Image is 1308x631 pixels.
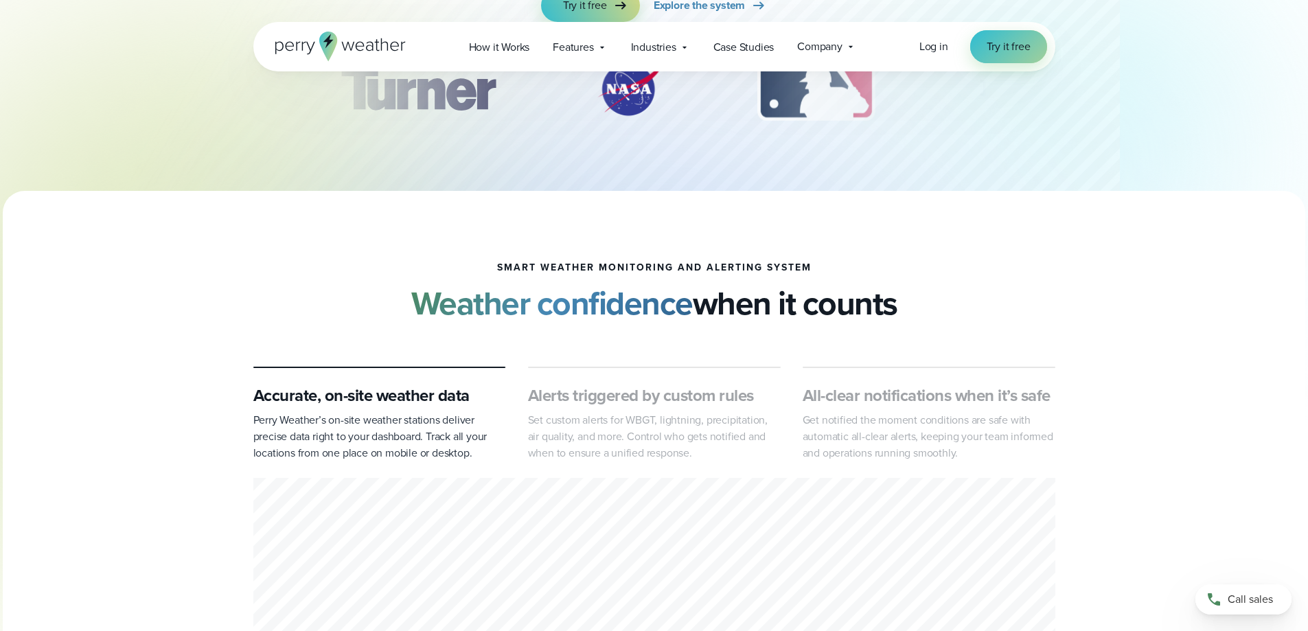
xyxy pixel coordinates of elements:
a: Case Studies [702,33,786,61]
span: Try it free [987,38,1031,55]
span: Case Studies [713,39,775,56]
div: 4 of 12 [954,55,1064,124]
div: 1 of 12 [320,55,515,124]
h2: when it counts [411,284,897,323]
img: NASA.svg [582,55,678,124]
h1: smart weather monitoring and alerting system [497,262,812,273]
img: Turner-Construction_1.svg [320,55,515,124]
div: 3 of 12 [744,55,888,124]
img: MLB.svg [744,55,888,124]
a: Log in [919,38,948,55]
p: Get notified the moment conditions are safe with automatic all-clear alerts, keeping your team in... [803,412,1055,461]
span: Call sales [1228,591,1273,608]
a: How it Works [457,33,542,61]
div: 2 of 12 [582,55,678,124]
div: slideshow [322,55,987,130]
img: PGA.svg [954,55,1064,124]
p: Set custom alerts for WBGT, lightning, precipitation, air quality, and more. Control who gets not... [528,412,781,461]
h3: All-clear notifications when it’s safe [803,385,1055,406]
span: Company [797,38,842,55]
a: Call sales [1195,584,1292,615]
strong: Weather confidence [411,279,693,328]
span: Industries [631,39,676,56]
h3: Accurate, on-site weather data [253,385,506,406]
span: How it Works [469,39,530,56]
h3: Alerts triggered by custom rules [528,385,781,406]
span: Log in [919,38,948,54]
p: Perry Weather’s on-site weather stations deliver precise data right to your dashboard. Track all ... [253,412,506,461]
a: Try it free [970,30,1047,63]
span: Features [553,39,593,56]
